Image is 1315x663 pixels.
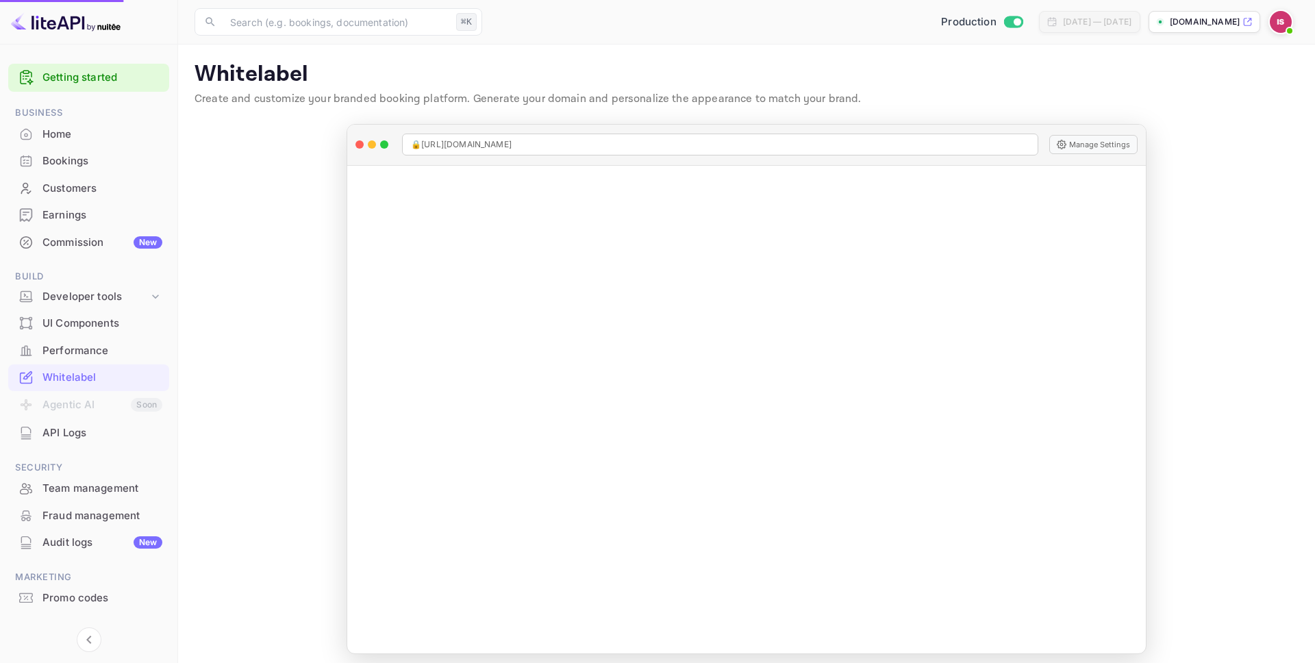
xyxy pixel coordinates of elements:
div: Performance [42,343,162,359]
div: Audit logs [42,535,162,551]
div: Team management [8,475,169,502]
div: Audit logsNew [8,529,169,556]
button: Manage Settings [1049,135,1138,154]
a: Earnings [8,202,169,227]
div: Promo codes [8,585,169,612]
div: Getting started [8,64,169,92]
div: API Logs [42,425,162,441]
div: Customers [42,181,162,197]
div: Developer tools [8,285,169,309]
a: API Logs [8,420,169,445]
div: UI Components [42,316,162,331]
a: Fraud management [8,503,169,528]
div: Commission [42,235,162,251]
div: Fraud management [42,508,162,524]
a: Home [8,121,169,147]
a: CommissionNew [8,229,169,255]
span: Production [941,14,997,30]
div: Fraud management [8,503,169,529]
a: Whitelabel [8,364,169,390]
div: Developer tools [42,289,149,305]
a: Getting started [42,70,162,86]
div: Promo codes [42,590,162,606]
span: 🔒 [URL][DOMAIN_NAME] [411,138,512,151]
a: Team management [8,475,169,501]
p: [DOMAIN_NAME] [1170,16,1240,28]
div: New [134,236,162,249]
span: Business [8,105,169,121]
div: ⌘K [456,13,477,31]
p: Whitelabel [195,61,1299,88]
span: Security [8,460,169,475]
div: Home [8,121,169,148]
div: Whitelabel [42,370,162,386]
span: Build [8,269,169,284]
div: Team management [42,481,162,497]
div: UI Components [8,310,169,337]
a: Bookings [8,148,169,173]
button: Collapse navigation [77,627,101,652]
div: Bookings [42,153,162,169]
div: New [134,536,162,549]
p: Create and customize your branded booking platform. Generate your domain and personalize the appe... [195,91,1299,108]
img: Idan Solimani [1270,11,1292,33]
a: Promo codes [8,585,169,610]
a: Customers [8,175,169,201]
a: Audit logsNew [8,529,169,555]
div: Customers [8,175,169,202]
div: CommissionNew [8,229,169,256]
span: Marketing [8,570,169,585]
div: Home [42,127,162,142]
div: Performance [8,338,169,364]
a: UI Components [8,310,169,336]
div: Earnings [8,202,169,229]
a: Performance [8,338,169,363]
div: [DATE] — [DATE] [1063,16,1131,28]
img: LiteAPI logo [11,11,121,33]
div: Bookings [8,148,169,175]
input: Search (e.g. bookings, documentation) [222,8,451,36]
div: Earnings [42,208,162,223]
div: Switch to Sandbox mode [936,14,1028,30]
div: API Logs [8,420,169,447]
div: Whitelabel [8,364,169,391]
